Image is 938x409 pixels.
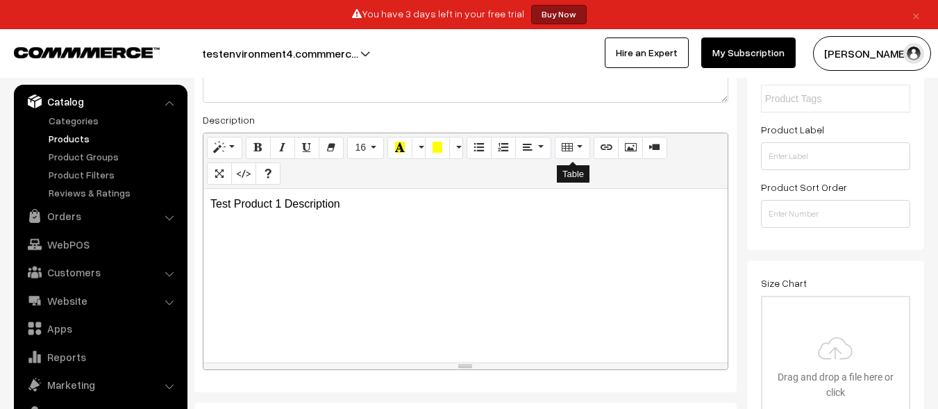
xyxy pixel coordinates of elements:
span: 16 [355,142,366,153]
a: Apps [17,316,183,341]
button: Ordered list (CTRL+SHIFT+NUM8) [491,137,516,159]
input: Product Tags [765,92,887,106]
button: Video [642,137,667,159]
button: Style [207,137,242,159]
button: More Color [449,137,463,159]
a: Orders [17,203,183,228]
button: Unordered list (CTRL+SHIFT+NUM7) [467,137,492,159]
button: Underline (CTRL+U) [294,137,319,159]
a: Reviews & Ratings [45,185,183,200]
input: Enter Label [761,142,910,170]
div: You have 3 days left in your free trial [5,5,933,24]
div: resize [203,363,728,369]
button: testenvironment4.commmerc… [153,36,407,71]
label: Product Label [761,122,824,137]
button: Recent Color [387,137,412,159]
a: Customers [17,260,183,285]
a: Reports [17,344,183,369]
a: WebPOS [17,232,183,257]
a: Website [17,288,183,313]
button: Italic (CTRL+I) [270,137,295,159]
div: Test Product 1 Description [203,189,728,362]
button: Font Size [347,137,384,159]
button: [PERSON_NAME] [813,36,931,71]
button: Background Color [425,137,450,159]
button: Picture [618,137,643,159]
img: COMMMERCE [14,47,160,58]
button: Bold (CTRL+B) [246,137,271,159]
button: Help [256,162,280,185]
a: My Subscription [701,37,796,68]
img: user [903,43,924,64]
a: Marketing [17,372,183,397]
button: Table [555,137,590,159]
button: More Color [412,137,426,159]
a: Product Filters [45,167,183,182]
label: Description [203,112,255,127]
a: × [907,6,926,23]
a: Hire an Expert [605,37,689,68]
label: Product Sort Order [761,180,847,194]
button: Code View [231,162,256,185]
button: Paragraph [515,137,551,159]
a: COMMMERCE [14,43,135,60]
a: Categories [45,113,183,128]
a: Products [45,131,183,146]
input: Enter Number [761,200,910,228]
button: Remove Font Style (CTRL+\) [319,137,344,159]
button: Full Screen [207,162,232,185]
a: Buy Now [531,5,587,24]
button: Link (CTRL+K) [594,137,619,159]
div: Table [557,165,589,183]
a: Catalog [17,89,183,114]
label: Size Chart [761,276,807,290]
a: Product Groups [45,149,183,164]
